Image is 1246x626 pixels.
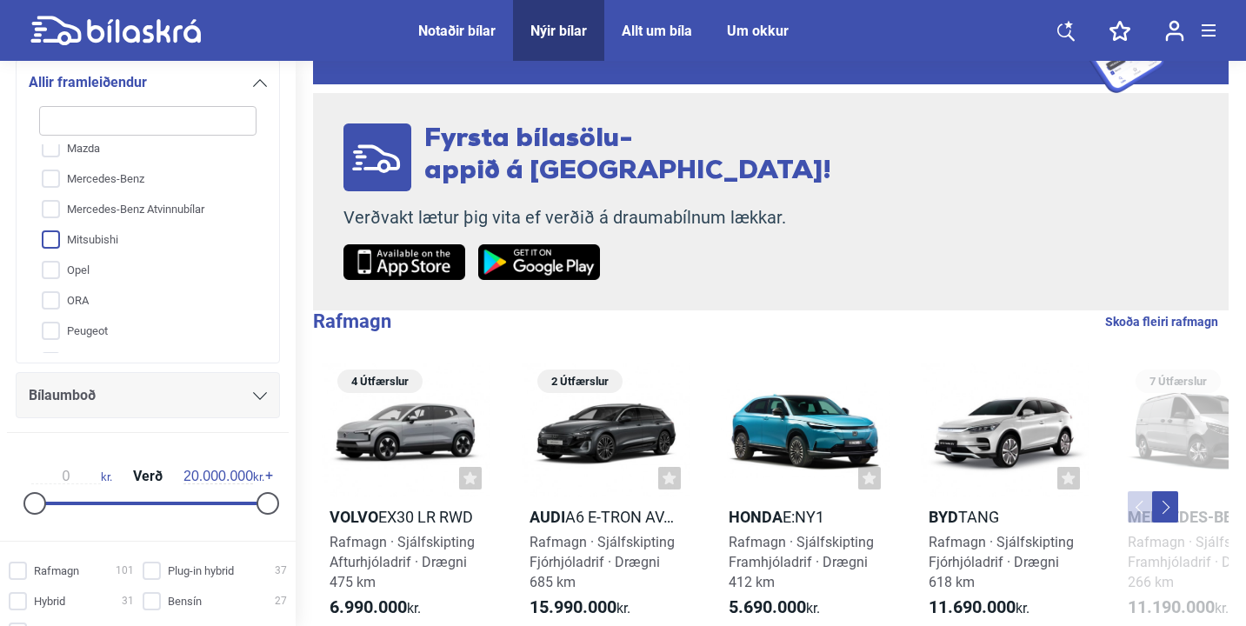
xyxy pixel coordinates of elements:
[1105,310,1218,333] a: Skoða fleiri rafmagn
[1165,20,1184,42] img: user-login.svg
[31,469,112,484] span: kr.
[29,70,147,95] span: Allir framleiðendur
[275,592,287,610] span: 27
[522,507,690,527] h2: A6 e-tron Avant quattro
[530,508,565,526] b: Audi
[546,370,614,393] span: 2 Útfærslur
[343,207,831,229] p: Verðvakt lætur þig vita ef verðið á draumabílnum lækkar.
[729,534,874,590] span: Rafmagn · Sjálfskipting Framhjóladrif · Drægni 412 km
[1128,597,1229,618] span: kr.
[1128,596,1215,617] b: 11.190.000
[330,597,421,618] span: kr.
[346,370,414,393] span: 4 Útfærslur
[29,383,96,408] span: Bílaumboð
[530,23,587,39] a: Nýir bílar
[1144,370,1212,393] span: 7 Útfærslur
[729,508,783,526] b: Honda
[729,596,806,617] b: 5.690.000
[721,507,890,527] h2: e:Ny1
[921,507,1089,527] h2: Tang
[530,534,675,590] span: Rafmagn · Sjálfskipting Fjórhjóladrif · Drægni 685 km
[929,534,1074,590] span: Rafmagn · Sjálfskipting Fjórhjóladrif · Drægni 618 km
[129,469,167,483] span: Verð
[168,562,234,580] span: Plug-in hybrid
[34,562,79,580] span: Rafmagn
[418,23,496,39] a: Notaðir bílar
[929,596,1016,617] b: 11.690.000
[275,562,287,580] span: 37
[183,469,264,484] span: kr.
[729,597,820,618] span: kr.
[727,23,789,39] a: Um okkur
[313,310,391,332] b: Rafmagn
[168,592,202,610] span: Bensín
[330,596,407,617] b: 6.990.000
[530,596,616,617] b: 15.990.000
[122,592,134,610] span: 31
[34,592,65,610] span: Hybrid
[1128,491,1154,523] button: Previous
[622,23,692,39] a: Allt um bíla
[929,508,958,526] b: BYD
[116,562,134,580] span: 101
[1152,491,1178,523] button: Next
[530,597,630,618] span: kr.
[322,507,490,527] h2: EX30 LR RWD
[424,126,831,185] span: Fyrsta bílasölu- appið á [GEOGRAPHIC_DATA]!
[330,534,475,590] span: Rafmagn · Sjálfskipting Afturhjóladrif · Drægni 475 km
[929,597,1029,618] span: kr.
[330,508,378,526] b: Volvo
